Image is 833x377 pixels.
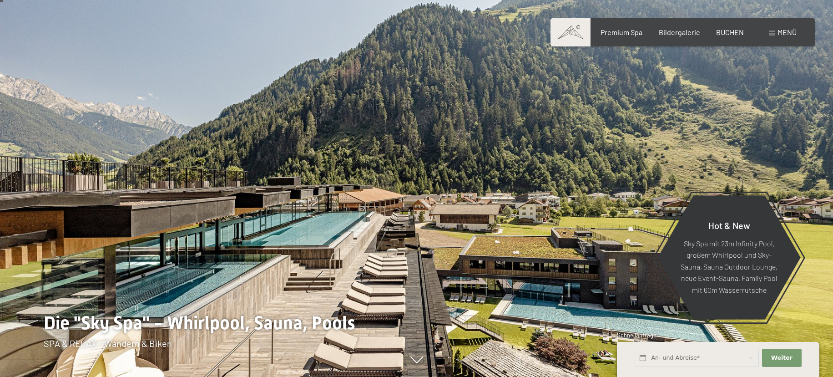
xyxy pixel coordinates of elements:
[617,331,656,339] span: Schnellanfrage
[762,349,801,367] button: Weiter
[771,354,793,362] span: Weiter
[777,28,797,36] span: Menü
[601,28,642,36] a: Premium Spa
[680,237,778,295] p: Sky Spa mit 23m Infinity Pool, großem Whirlpool und Sky-Sauna, Sauna Outdoor Lounge, neue Event-S...
[708,219,750,230] span: Hot & New
[659,28,700,36] a: Bildergalerie
[657,195,801,320] a: Hot & New Sky Spa mit 23m Infinity Pool, großem Whirlpool und Sky-Sauna, Sauna Outdoor Lounge, ne...
[716,28,744,36] a: BUCHEN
